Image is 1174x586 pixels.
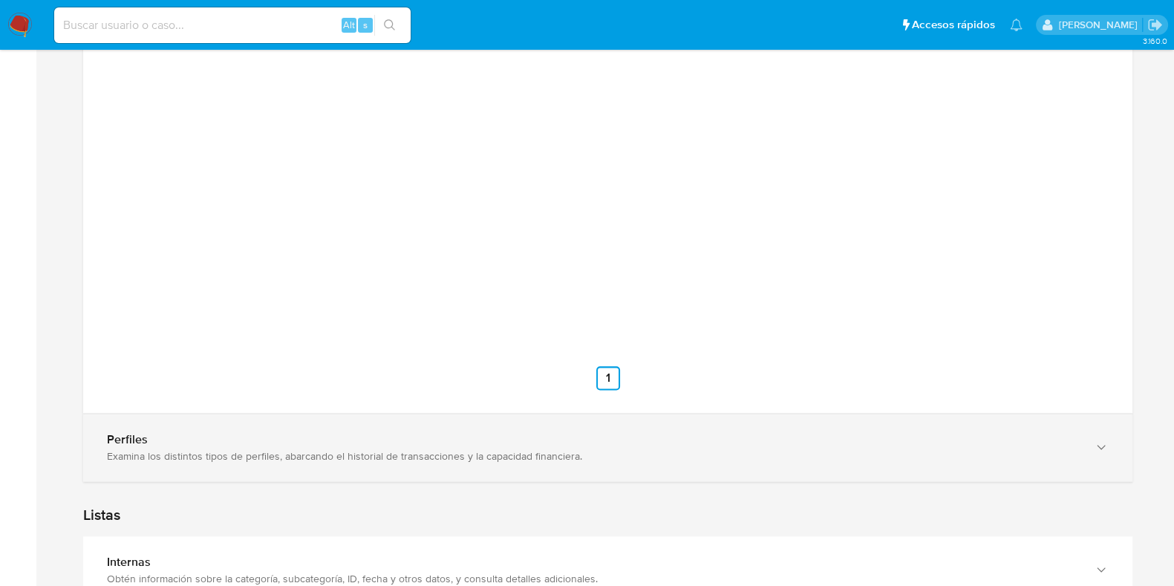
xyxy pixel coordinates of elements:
[1058,18,1142,32] p: camilafernanda.paredessaldano@mercadolibre.cl
[83,506,1132,524] h1: Listas
[1142,35,1167,47] span: 3.160.0
[1147,17,1163,33] a: Salir
[107,555,1079,570] div: Internas
[363,18,368,32] span: s
[912,17,995,33] span: Accesos rápidos
[107,449,1079,463] div: Examina los distintos tipos de perfiles, abarcando el historial de transacciones y la capacidad f...
[107,572,1079,585] div: Obtén información sobre la categoría, subcategoría, ID, fecha y otros datos, y consulta detalles ...
[54,16,411,35] input: Buscar usuario o caso...
[83,414,1132,481] button: PerfilesExamina los distintos tipos de perfiles, abarcando el historial de transacciones y la cap...
[374,15,405,36] button: search-icon
[343,18,355,32] span: Alt
[1010,19,1023,31] a: Notificaciones
[107,432,1079,447] div: Perfiles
